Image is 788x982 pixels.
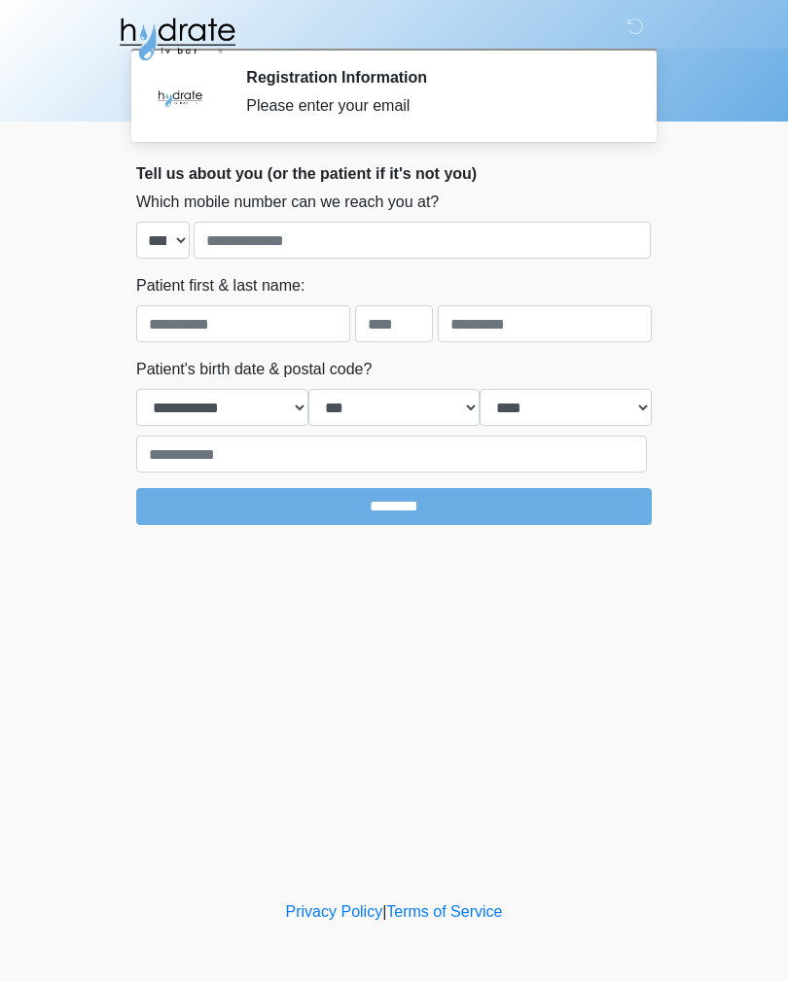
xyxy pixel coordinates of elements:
[246,94,623,118] div: Please enter your email
[136,274,304,298] label: Patient first & last name:
[386,903,502,920] a: Terms of Service
[117,15,237,63] img: Hydrate IV Bar - Fort Collins Logo
[382,903,386,920] a: |
[286,903,383,920] a: Privacy Policy
[136,191,439,214] label: Which mobile number can we reach you at?
[151,68,209,126] img: Agent Avatar
[136,358,372,381] label: Patient's birth date & postal code?
[136,164,652,183] h2: Tell us about you (or the patient if it's not you)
